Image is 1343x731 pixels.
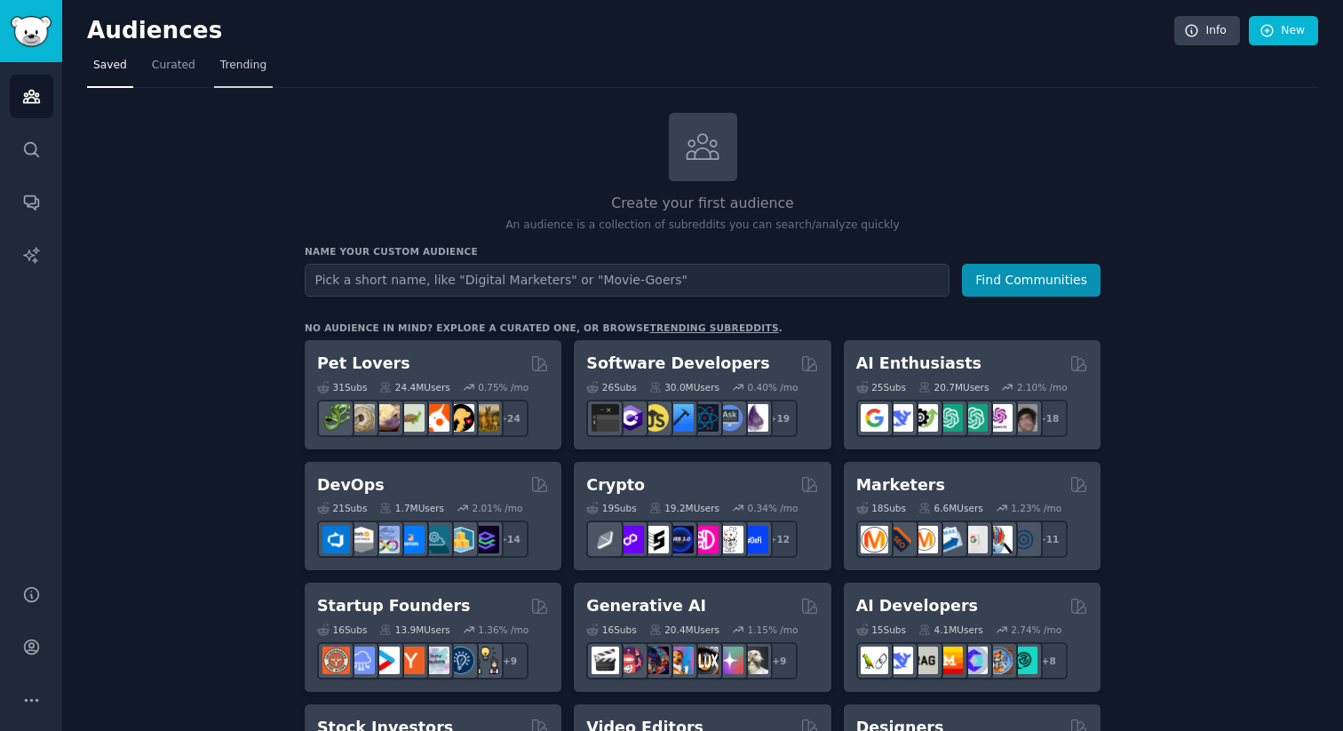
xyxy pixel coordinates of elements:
div: No audience in mind? Explore a curated one, or browse . [305,322,783,334]
div: 15 Sub s [856,624,906,636]
img: dogbreed [472,404,499,432]
img: indiehackers [422,647,449,674]
img: ycombinator [397,647,425,674]
img: elixir [741,404,768,432]
img: leopardgeckos [372,404,400,432]
h2: Generative AI [586,595,706,617]
img: OnlineMarketing [1010,526,1037,553]
div: + 14 [491,520,528,558]
img: googleads [960,526,988,553]
img: llmops [985,647,1013,674]
div: 2.10 % /mo [1017,381,1068,393]
h3: Name your custom audience [305,245,1101,258]
img: DeepSeek [886,404,913,432]
img: startup [372,647,400,674]
div: 2.74 % /mo [1011,624,1061,636]
h2: Software Developers [586,353,769,375]
div: 1.36 % /mo [478,624,528,636]
img: PlatformEngineers [472,526,499,553]
div: 4.1M Users [918,624,983,636]
input: Pick a short name, like "Digital Marketers" or "Movie-Goers" [305,264,950,297]
div: 0.40 % /mo [748,381,799,393]
div: + 19 [760,400,798,437]
h2: AI Enthusiasts [856,353,981,375]
div: 26 Sub s [586,381,636,393]
img: aws_cdk [447,526,474,553]
div: 18 Sub s [856,502,906,514]
img: ethfinance [592,526,619,553]
div: 19.2M Users [649,502,719,514]
p: An audience is a collection of subreddits you can search/analyze quickly [305,218,1101,234]
div: 16 Sub s [317,624,367,636]
img: Emailmarketing [935,526,963,553]
img: sdforall [666,647,694,674]
img: ballpython [347,404,375,432]
div: + 9 [760,642,798,679]
div: 6.6M Users [918,502,983,514]
div: 19 Sub s [586,502,636,514]
img: growmybusiness [472,647,499,674]
img: GoogleGeminiAI [861,404,888,432]
div: 1.15 % /mo [748,624,799,636]
a: New [1249,16,1318,46]
img: Rag [910,647,938,674]
div: 24.4M Users [379,381,449,393]
img: herpetology [322,404,350,432]
div: 21 Sub s [317,502,367,514]
img: aivideo [592,647,619,674]
img: AskMarketing [910,526,938,553]
div: 30.0M Users [649,381,719,393]
div: 0.34 % /mo [748,502,799,514]
img: FluxAI [691,647,719,674]
h2: DevOps [317,474,385,497]
img: learnjavascript [641,404,669,432]
span: Curated [152,58,195,74]
div: 16 Sub s [586,624,636,636]
div: 31 Sub s [317,381,367,393]
img: defi_ [741,526,768,553]
img: csharp [616,404,644,432]
img: iOSProgramming [666,404,694,432]
img: defiblockchain [691,526,719,553]
img: 0xPolygon [616,526,644,553]
img: OpenAIDev [985,404,1013,432]
img: ArtificalIntelligence [1010,404,1037,432]
div: 20.4M Users [649,624,719,636]
div: + 8 [1030,642,1068,679]
a: Info [1174,16,1240,46]
div: 1.23 % /mo [1011,502,1061,514]
img: DevOpsLinks [397,526,425,553]
div: 2.01 % /mo [473,502,523,514]
img: AIDevelopersSociety [1010,647,1037,674]
img: chatgpt_promptDesign [935,404,963,432]
h2: Startup Founders [317,595,470,617]
img: cockatiel [422,404,449,432]
div: + 18 [1030,400,1068,437]
img: Entrepreneurship [447,647,474,674]
h2: AI Developers [856,595,978,617]
img: software [592,404,619,432]
h2: Marketers [856,474,945,497]
div: + 12 [760,520,798,558]
a: trending subreddits [649,322,778,333]
span: Saved [93,58,127,74]
img: reactnative [691,404,719,432]
img: content_marketing [861,526,888,553]
h2: Audiences [87,17,1174,45]
div: + 9 [491,642,528,679]
img: starryai [716,647,743,674]
span: Trending [220,58,266,74]
img: DreamBooth [741,647,768,674]
img: AskComputerScience [716,404,743,432]
a: Curated [146,52,202,88]
img: DeepSeek [886,647,913,674]
div: 25 Sub s [856,381,906,393]
img: Docker_DevOps [372,526,400,553]
h2: Create your first audience [305,193,1101,215]
img: EntrepreneurRideAlong [322,647,350,674]
img: OpenSourceAI [960,647,988,674]
img: GummySearch logo [11,16,52,47]
img: PetAdvice [447,404,474,432]
img: turtle [397,404,425,432]
img: SaaS [347,647,375,674]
